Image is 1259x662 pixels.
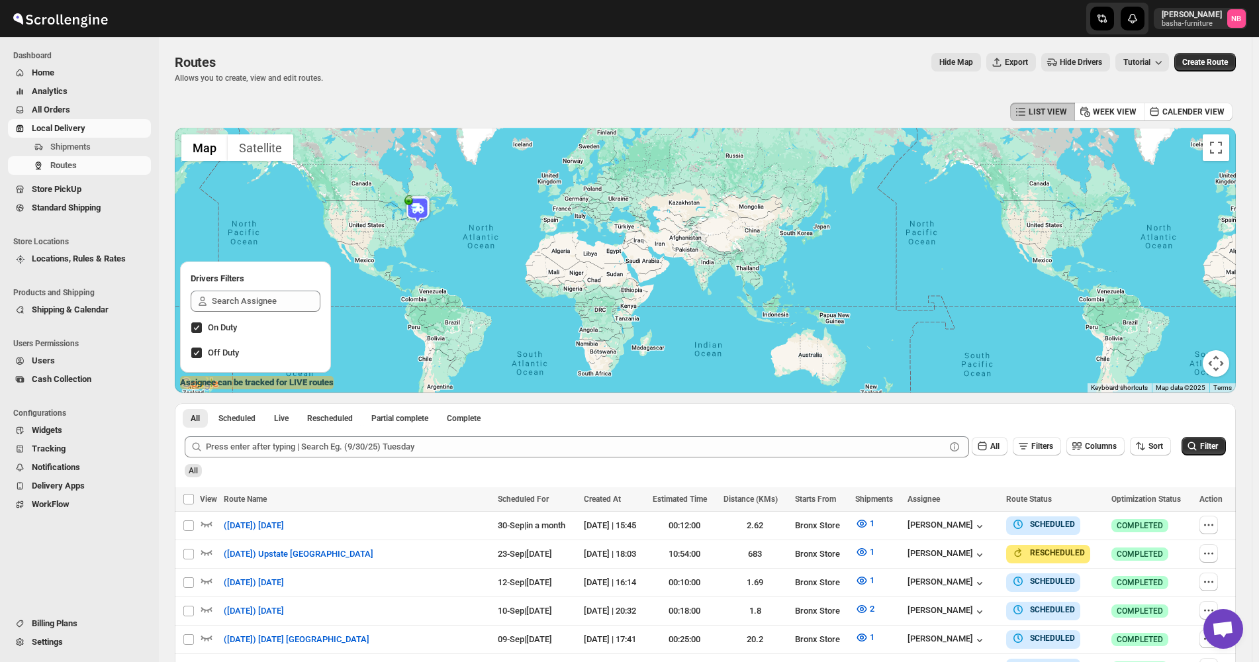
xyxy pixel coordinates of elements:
button: Map camera controls [1203,350,1229,377]
span: Export [1005,57,1028,68]
button: Toggle fullscreen view [1203,134,1229,161]
span: Store PickUp [32,184,81,194]
span: ([DATE]) [DATE] [224,519,284,532]
span: Configurations [13,408,152,418]
img: ScrollEngine [11,2,110,35]
span: WorkFlow [32,499,70,509]
span: Products and Shipping [13,287,152,298]
button: Show satellite imagery [228,134,293,161]
button: ([DATE]) [DATE] [216,600,292,622]
div: 20.2 [723,633,786,646]
button: WEEK VIEW [1074,103,1144,121]
button: [PERSON_NAME] [908,520,986,533]
span: Delivery Apps [32,481,85,491]
span: View [200,495,217,504]
button: SCHEDULED [1011,518,1075,531]
button: ([DATE]) Upstate [GEOGRAPHIC_DATA] [216,544,381,565]
span: ([DATE]) [DATE] [224,576,284,589]
button: Hide Drivers [1041,53,1110,71]
button: Keyboard shortcuts [1091,383,1148,393]
span: Store Locations [13,236,152,247]
span: Settings [32,637,63,647]
div: 00:25:00 [653,633,716,646]
button: User menu [1154,8,1247,29]
span: Hide Drivers [1060,57,1102,68]
span: All [191,413,200,424]
p: [PERSON_NAME] [1162,9,1222,20]
span: CALENDER VIEW [1162,107,1225,117]
span: Distance (KMs) [723,495,778,504]
span: Estimated Time [653,495,707,504]
button: Filter [1182,437,1226,455]
button: Filters [1013,437,1061,455]
button: ([DATE]) [DATE] [GEOGRAPHIC_DATA] [216,629,377,650]
button: Shipping & Calendar [8,301,151,319]
span: On Duty [208,322,237,332]
span: Locations, Rules & Rates [32,254,126,263]
div: [PERSON_NAME] [908,605,986,618]
span: COMPLETED [1117,549,1163,559]
button: SCHEDULED [1011,603,1075,616]
button: Analytics [8,82,151,101]
span: All Orders [32,105,70,115]
span: Cash Collection [32,374,91,384]
span: Users Permissions [13,338,152,349]
span: LIST VIEW [1029,107,1067,117]
span: 1 [870,518,874,528]
span: Off Duty [208,348,239,357]
span: Created At [584,495,621,504]
button: Tracking [8,440,151,458]
button: Widgets [8,421,151,440]
div: Bronx Store [795,547,847,561]
button: Shipments [8,138,151,156]
div: 10:54:00 [653,547,716,561]
label: Assignee can be tracked for LIVE routes [180,376,334,389]
span: Rescheduled [307,413,353,424]
button: Delivery Apps [8,477,151,495]
div: Bronx Store [795,576,847,589]
div: Bronx Store [795,633,847,646]
span: Nael Basha [1227,9,1246,28]
button: [PERSON_NAME] [908,548,986,561]
span: Shipping & Calendar [32,305,109,314]
div: 00:18:00 [653,604,716,618]
span: Routes [175,54,216,70]
button: All Orders [8,101,151,119]
button: Create Route [1174,53,1236,71]
span: Dashboard [13,50,152,61]
h2: Drivers Filters [191,272,320,285]
button: 1 [847,627,882,648]
span: Assignee [908,495,940,504]
span: Local Delivery [32,123,85,133]
div: Bronx Store [795,519,847,532]
span: Tracking [32,444,66,453]
span: Sort [1148,442,1163,451]
b: RESCHEDULED [1030,548,1085,557]
span: Create Route [1182,57,1228,68]
button: Routes [8,156,151,175]
img: Google [178,375,222,393]
span: 1 [870,575,874,585]
span: All [189,466,198,475]
button: Cash Collection [8,370,151,389]
button: SCHEDULED [1011,575,1075,588]
button: Columns [1066,437,1125,455]
div: 2.62 [723,519,786,532]
button: ([DATE]) [DATE] [216,515,292,536]
span: 23-Sep | [DATE] [498,549,552,559]
b: SCHEDULED [1030,577,1075,586]
button: Tutorial [1115,53,1169,71]
span: 1 [870,632,874,642]
button: Export [986,53,1036,71]
button: [PERSON_NAME] [908,577,986,590]
span: ([DATE]) Upstate [GEOGRAPHIC_DATA] [224,547,373,561]
a: Open this area in Google Maps (opens a new window) [178,375,222,393]
button: Billing Plans [8,614,151,633]
span: Standard Shipping [32,203,101,213]
span: ([DATE]) [DATE] [GEOGRAPHIC_DATA] [224,633,369,646]
button: 1 [847,513,882,534]
button: [PERSON_NAME] [908,634,986,647]
span: Live [274,413,289,424]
